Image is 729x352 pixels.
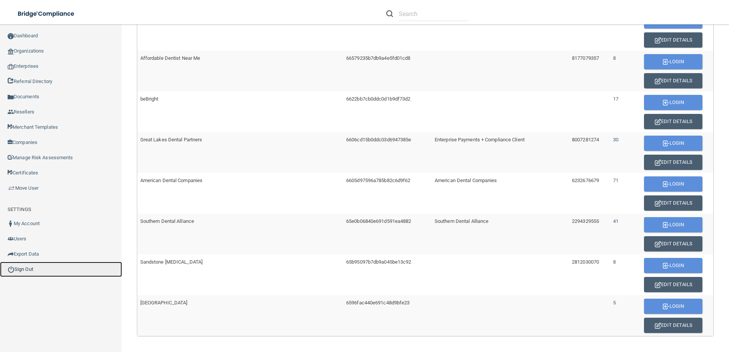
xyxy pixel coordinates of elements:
[8,48,14,54] img: organization-icon.f8decf85.png
[140,55,201,61] span: Affordable Dentist Near Me
[644,236,702,251] button: Edit Details
[386,10,393,17] img: ic-search.3b580494.png
[572,218,599,224] span: 2294329555
[663,141,670,146] img: enterprise-login.afad3ce8.svg
[140,178,203,183] span: American Dental Companies
[644,299,702,314] button: Login
[8,33,14,39] img: ic_dashboard_dark.d01f4a41.png
[655,282,661,288] img: enterprise-edit.29f15f7b.svg
[655,160,661,166] img: enterprise-edit.29f15f7b.svg
[572,137,599,142] span: 8007281274
[435,178,497,183] span: American Dental Companies
[644,114,702,129] button: Edit Details
[663,100,670,106] img: enterprise-login.afad3ce8.svg
[346,218,411,224] span: 65e0b06840e691d591ea4882
[613,300,616,306] span: 5
[663,304,670,309] img: enterprise-login.afad3ce8.svg
[346,259,411,265] span: 65b95097b7db9a045be13c92
[644,54,702,69] button: Login
[8,184,15,192] img: briefcase.64adab9b.png
[644,195,702,211] button: Edit Details
[140,137,202,142] span: Great Lakes Dental Partners
[613,218,618,224] span: 41
[644,277,702,292] button: Edit Details
[644,136,702,151] button: Login
[8,64,14,69] img: enterprise.0d942306.png
[8,221,14,227] img: ic_user_dark.df1a06c3.png
[655,119,661,125] img: enterprise-edit.29f15f7b.svg
[572,55,599,61] span: 8177079357
[346,300,409,306] span: 6596fac440e691c48d9bfe23
[613,96,618,102] span: 17
[655,78,661,84] img: enterprise-edit.29f15f7b.svg
[140,218,194,224] span: Southern Dental Alliance
[663,59,670,65] img: enterprise-login.afad3ce8.svg
[435,218,488,224] span: Southern Dental Alliance
[655,200,661,206] img: enterprise-edit.29f15f7b.svg
[663,222,670,228] img: enterprise-login.afad3ce8.svg
[346,137,411,142] span: 6606cd15b0ddc03d6947385e
[655,241,661,247] img: enterprise-edit.29f15f7b.svg
[655,37,661,43] img: enterprise-edit.29f15f7b.svg
[8,266,14,273] img: ic_power_dark.7ecde6b1.png
[11,6,82,22] img: bridge_compliance_login_screen.278c3ca4.svg
[435,137,525,142] span: Enterprise Payments + Compliance Client
[346,55,410,61] span: 66579235b7db9a4e5fd01cd8
[140,259,202,265] span: Sandstone [MEDICAL_DATA]
[613,259,616,265] span: 8
[644,32,702,48] button: Edit Details
[613,137,618,142] span: 30
[572,259,599,265] span: 2812030070
[140,96,159,102] span: beBright
[399,7,469,21] input: Search
[644,318,702,333] button: Edit Details
[346,178,410,183] span: 6605d97596a785b82c6d9f62
[140,300,188,306] span: [GEOGRAPHIC_DATA]
[663,181,670,187] img: enterprise-login.afad3ce8.svg
[644,155,702,170] button: Edit Details
[8,109,14,115] img: ic_reseller.de258add.png
[8,236,14,242] img: icon-users.e205127d.png
[644,95,702,110] button: Login
[8,205,31,214] label: SETTINGS
[8,251,14,257] img: icon-export.b9366987.png
[644,258,702,273] button: Login
[8,94,14,100] img: icon-documents.8dae5593.png
[655,323,661,329] img: enterprise-edit.29f15f7b.svg
[644,176,702,192] button: Login
[572,178,599,183] span: 6232676679
[613,178,618,183] span: 71
[644,217,702,232] button: Login
[346,96,410,102] span: 6622bb7cb0ddc0d1b9df73d2
[644,73,702,88] button: Edit Details
[663,263,670,269] img: enterprise-login.afad3ce8.svg
[613,55,616,61] span: 8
